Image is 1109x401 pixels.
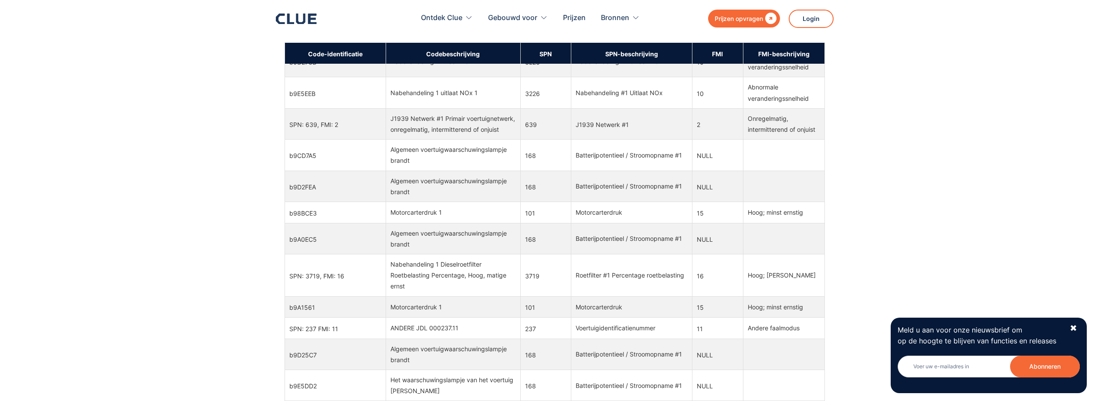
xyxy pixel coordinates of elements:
font: SPN-beschrijving [605,50,658,57]
font: 168 [525,152,536,159]
font: b9D2FEA [289,183,316,190]
font: Motorcarterdruk 1 [390,209,442,216]
font: Nabehandeling #1 Uitlaat NOx [576,89,663,96]
font: SPN: 639, FMI: 2 [289,120,338,128]
font: op de hoogte te blijven van functies en releases [898,336,1056,345]
input: Abonneren [1010,356,1080,377]
font: Prijzen [563,13,586,22]
font: Batterijpotentieel / Stroomopname #1 [576,382,682,389]
font: b9E5DD2 [289,382,317,390]
font: Prijzen opvragen [715,15,763,22]
font: Hoog; [PERSON_NAME] [748,271,816,279]
input: Voer uw e-mailadres in [898,356,1080,377]
font: Algemeen voertuigwaarschuwingslampje brandt [390,345,507,363]
a: Login [789,10,834,28]
font: 168 [525,382,536,390]
font: Abnormale veranderingssnelheid [748,83,809,102]
font: 2 [697,120,700,128]
font: ✖ [1070,323,1077,333]
font: Voertuigidentificatienummer [576,324,655,332]
div: Ontdek Clue [421,4,473,32]
font: 16 [697,272,704,279]
font: Nabehandeling 1 uitlaat NOx 1 [390,89,478,96]
font: 10 [697,89,704,97]
font: 101 [525,304,535,311]
font: Motorcarterdruk [576,303,622,311]
font: 639 [525,120,537,128]
font: b9D25C7 [289,351,317,358]
font: NULL [697,382,713,390]
font: Gebouwd voor [488,13,537,22]
font: b9A0EC5 [289,235,317,243]
font: 168 [525,235,536,243]
font: SPN [539,50,552,57]
font: 168 [525,183,536,190]
font: Onregelmatig, intermitterend of onjuist [748,115,815,133]
font: Algemeen voertuigwaarschuwingslampje brandt [390,230,507,248]
font: 15 [697,209,704,216]
font: Motorcarterdruk [576,209,622,216]
font: Het waarschuwingslampje van het voertuig [PERSON_NAME] [390,376,513,394]
font: NULL [697,152,713,159]
font: Login [803,15,820,22]
font: 3719 [525,272,539,279]
font: J1939 Netwerk #1 [576,120,629,128]
font: ANDERE JDL 000237.11 [390,324,458,332]
font: Roetfilter #1 Percentage roetbelasting [576,271,684,279]
font: b9D273D [289,58,317,66]
font: SPN: 3719, FMI: 16 [289,272,344,279]
font: Hoog; minst ernstig [748,303,803,311]
font: NULL [697,351,713,358]
font: Bronnen [601,13,629,22]
font: Batterijpotentieel / Stroomopname #1 [576,151,682,159]
font: Batterijpotentieel / Stroomopname #1 [576,182,682,190]
font: 3226 [525,89,540,97]
font: Code-identificatie [308,50,363,57]
font: Motorcarterdruk 1 [390,303,442,311]
font: 10 [697,58,704,66]
font: NULL [697,235,713,243]
font: 101 [525,209,535,216]
font: 237 [525,325,536,332]
font: FMI-beschrijving [758,50,810,57]
a: Prijzen opvragen [708,10,780,27]
font: Nabehandeling 1 Dieselroetfilter Roetbelasting Percentage, Hoog, matige ernst [390,260,506,290]
font: Algemeen voertuigwaarschuwingslampje brandt [390,177,507,195]
font: SPN: 237 FMI: 11 [289,325,338,332]
font: b98BCE3 [289,209,317,216]
font: 11 [697,325,703,332]
a: Prijzen [563,4,586,32]
font: Algemeen voertuigwaarschuwingslampje brandt [390,146,507,164]
font: Codebeschrijving [426,50,480,57]
font:  [765,13,777,24]
font: Meld u aan voor onze nieuwsbrief om [898,326,1022,334]
font: NULL [697,183,713,190]
font: b9E5EEB [289,89,315,97]
font: Batterijpotentieel / Stroomopname #1 [576,235,682,242]
font: 15 [697,304,704,311]
font: J1939 Netwerk #1 Primair voertuignetwerk, onregelmatig, intermitterend of onjuist [390,115,515,133]
font: Hoog; minst ernstig [748,209,803,216]
font: 3226 [525,58,540,66]
font: b9CD7A5 [289,152,316,159]
font: Ontdek Clue [421,13,462,22]
form: Nieuwsbrief [898,356,1080,386]
font: b9A1561 [289,304,315,311]
div: Gebouwd voor [488,4,548,32]
font: Batterijpotentieel / Stroomopname #1 [576,350,682,358]
font: Andere faalmodus [748,324,800,332]
font: FMI [712,50,723,57]
font: 168 [525,351,536,358]
div: Bronnen [601,4,640,32]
